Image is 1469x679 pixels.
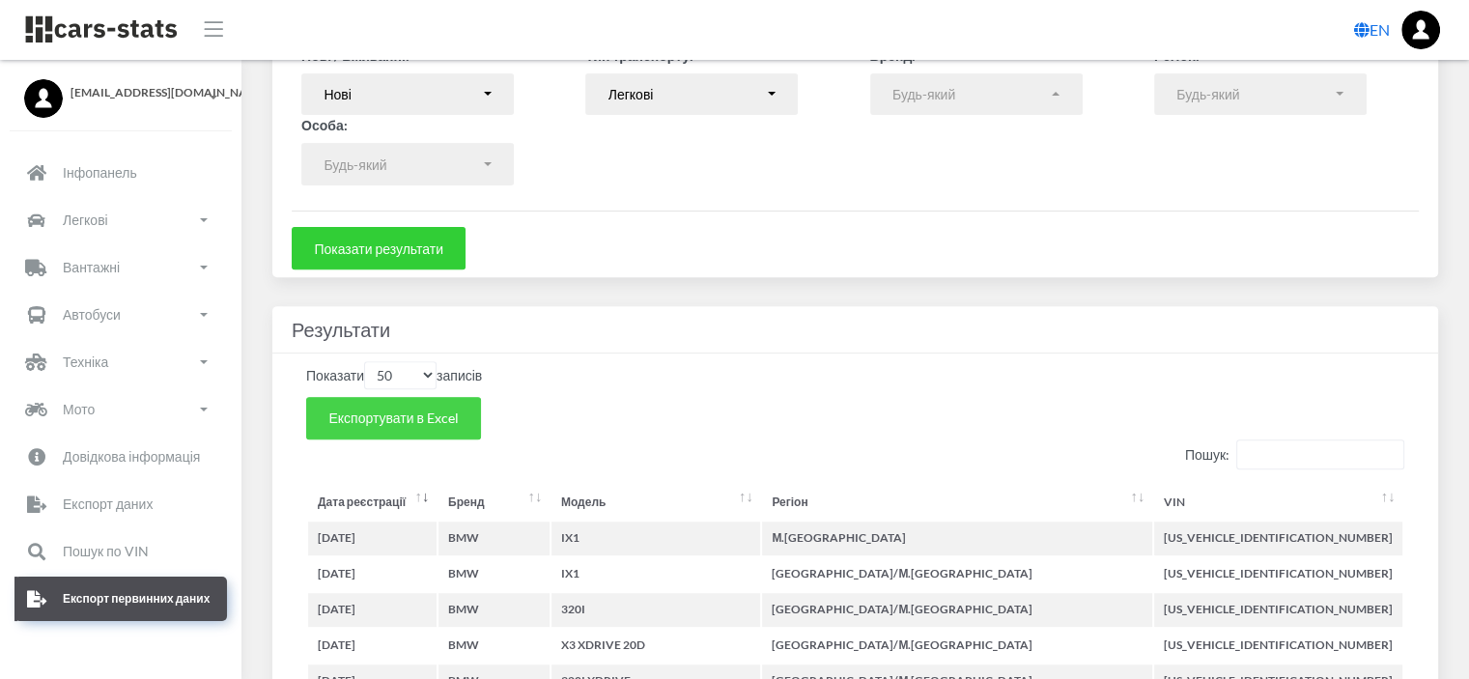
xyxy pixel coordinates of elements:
[63,588,210,609] p: Експорт первинних даних
[1346,11,1398,49] a: EN
[308,522,437,555] th: [DATE]
[1401,11,1440,49] img: ...
[762,522,1152,555] th: М.[GEOGRAPHIC_DATA]
[762,557,1152,591] th: [GEOGRAPHIC_DATA]/М.[GEOGRAPHIC_DATA]
[1236,439,1404,469] input: Пошук:
[292,227,466,269] button: Показати результати
[301,73,514,116] button: Нові
[438,557,550,591] th: BMW
[14,387,227,432] a: Мото
[551,557,760,591] th: IX1
[14,435,227,479] a: Довідкова інформація
[308,629,437,663] th: [DATE]
[1154,73,1367,116] button: Будь-який
[328,410,458,426] span: Експортувати в Excel
[551,593,760,627] th: 320I
[1176,84,1333,104] div: Будь-який
[438,629,550,663] th: BMW
[63,255,120,279] p: Вантажні
[551,486,760,520] th: Модель: активувати для сортування стовпців за зростанням
[63,397,95,421] p: Мото
[762,629,1152,663] th: [GEOGRAPHIC_DATA]/М.[GEOGRAPHIC_DATA]
[63,539,149,563] p: Пошук по VIN
[1185,439,1404,469] label: Пошук:
[63,350,108,374] p: Техніка
[14,151,227,195] a: Інфопанель
[1154,593,1402,627] th: [US_VEHICLE_IDENTIFICATION_NUMBER]
[551,629,760,663] th: X3 XDRIVE 20D
[24,14,179,44] img: navbar brand
[306,397,481,439] button: Експортувати в Excel
[14,340,227,384] a: Техніка
[762,486,1152,520] th: Регіон: активувати для сортування стовпців за зростанням
[306,361,482,389] label: Показати записів
[14,482,227,526] a: Експорт даних
[1154,522,1402,555] th: [US_VEHICLE_IDENTIFICATION_NUMBER]
[301,143,514,185] button: Будь-який
[1154,629,1402,663] th: [US_VEHICLE_IDENTIFICATION_NUMBER]
[438,593,550,627] th: BMW
[301,115,348,135] label: Особа:
[870,73,1083,116] button: Будь-який
[324,84,480,104] div: Нові
[14,245,227,290] a: Вантажні
[14,198,227,242] a: Легкові
[63,302,121,326] p: Автобуси
[71,84,217,101] span: [EMAIL_ADDRESS][DOMAIN_NAME]
[762,593,1152,627] th: [GEOGRAPHIC_DATA]/М.[GEOGRAPHIC_DATA]
[892,84,1049,104] div: Будь-який
[324,155,480,175] div: Будь-який
[63,444,200,468] p: Довідкова інформація
[1154,557,1402,591] th: [US_VEHICLE_IDENTIFICATION_NUMBER]
[14,529,227,574] a: Пошук по VIN
[292,314,1419,345] h4: Результати
[1154,486,1402,520] th: VIN: активувати для сортування стовпців за зростанням
[438,522,550,555] th: BMW
[585,73,798,116] button: Легкові
[63,208,108,232] p: Легкові
[63,492,153,516] p: Експорт даних
[308,557,437,591] th: [DATE]
[551,522,760,555] th: IX1
[24,79,217,101] a: [EMAIL_ADDRESS][DOMAIN_NAME]
[14,293,227,337] a: Автобуси
[308,486,437,520] th: Дата реєстрації: активувати для сортування стовпців за зростанням
[438,486,550,520] th: Бренд: активувати для сортування стовпців за зростанням
[364,361,437,389] select: Показатизаписів
[308,593,437,627] th: [DATE]
[14,577,227,621] a: Експорт первинних даних
[608,84,765,104] div: Легкові
[63,160,137,184] p: Інфопанель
